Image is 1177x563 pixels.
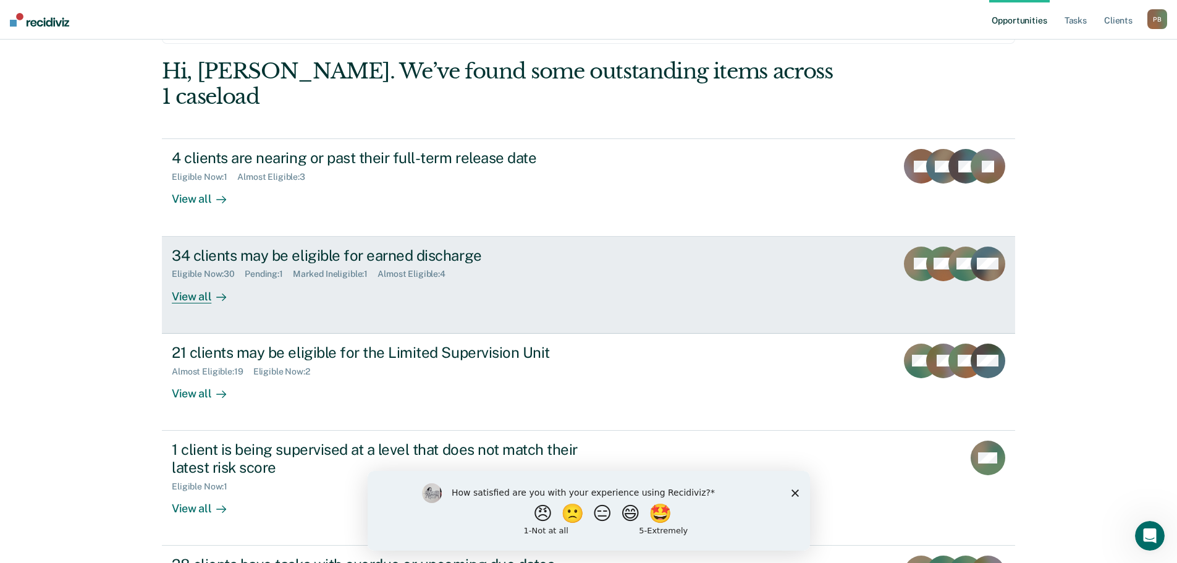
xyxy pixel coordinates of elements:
div: Almost Eligible : 3 [237,172,315,182]
div: View all [172,279,241,303]
a: 1 client is being supervised at a level that does not match their latest risk scoreEligible Now:1... [162,431,1015,546]
div: View all [172,376,241,400]
div: View all [172,491,241,515]
a: 34 clients may be eligible for earned dischargeEligible Now:30Pending:1Marked Ineligible:1Almost ... [162,237,1015,334]
a: 21 clients may be eligible for the Limited Supervision UnitAlmost Eligible:19Eligible Now:2View all [162,334,1015,431]
div: Eligible Now : 1 [172,481,237,492]
div: 21 clients may be eligible for the Limited Supervision Unit [172,344,605,362]
div: Eligible Now : 30 [172,269,245,279]
div: View all [172,182,241,206]
div: 4 clients are nearing or past their full-term release date [172,149,605,167]
div: 34 clients may be eligible for earned discharge [172,247,605,265]
img: Recidiviz [10,13,69,27]
a: 4 clients are nearing or past their full-term release dateEligible Now:1Almost Eligible:3View all [162,138,1015,236]
div: Almost Eligible : 4 [378,269,455,279]
div: P B [1147,9,1167,29]
div: Eligible Now : 1 [172,172,237,182]
div: 1 client is being supervised at a level that does not match their latest risk score [172,441,605,476]
div: Almost Eligible : 19 [172,366,253,377]
div: Marked Ineligible : 1 [293,269,378,279]
button: PB [1147,9,1167,29]
iframe: Intercom live chat [1135,521,1165,551]
div: Pending : 1 [245,269,293,279]
div: Eligible Now : 2 [253,366,320,377]
iframe: Survey by Kim from Recidiviz [368,471,810,551]
div: Hi, [PERSON_NAME]. We’ve found some outstanding items across 1 caseload [162,59,845,109]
